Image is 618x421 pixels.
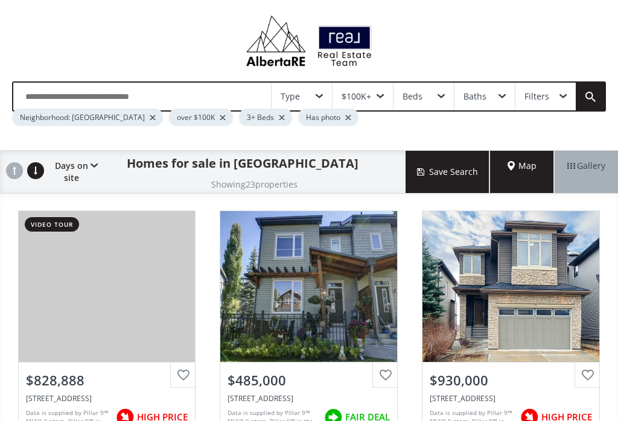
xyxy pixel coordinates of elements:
[169,109,233,126] div: over $100K
[508,160,537,172] span: Map
[554,151,618,193] div: Gallery
[240,12,378,69] img: Logo
[342,92,371,101] div: $100K+
[228,393,390,404] div: 155 Chapalina Square SE, Calgary, AB T2X 0L6
[406,151,490,193] button: Save Search
[298,109,358,126] div: Has photo
[281,92,300,101] div: Type
[524,92,549,101] div: Filters
[127,155,358,172] h1: Homes for sale in [GEOGRAPHIC_DATA]
[48,151,98,193] div: Days on site
[463,92,486,101] div: Baths
[490,151,554,193] div: Map
[403,92,422,101] div: Beds
[26,371,188,390] div: $828,888
[26,393,188,404] div: 77 Chaparral Valley Grove SE, Calgary, AB T2X 0M4
[228,371,390,390] div: $485,000
[430,393,592,404] div: 74 Chaparral Valley Square SE, Calgary, AB T2X0S1
[430,371,592,390] div: $930,000
[211,180,298,189] h2: Showing 23 properties
[239,109,292,126] div: 3+ Beds
[12,109,163,126] div: Neighborhood: [GEOGRAPHIC_DATA]
[567,160,605,172] span: Gallery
